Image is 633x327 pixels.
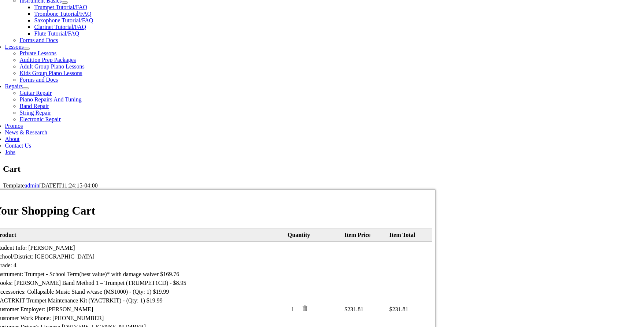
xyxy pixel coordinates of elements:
img: Remove Item [302,305,308,311]
a: Band Repair [19,103,49,109]
a: Adult Group Piano Lessons [19,63,84,70]
a: Contact Us [5,142,31,149]
a: Private Lessons [19,50,56,56]
a: admin [25,182,39,189]
a: Piano Repairs And Tuning [19,96,81,103]
a: Audition Prep Packages [19,57,76,63]
a: Guitar Repair [19,90,52,96]
a: Kids Group Piano Lessons [19,70,82,76]
a: Remove item from cart [302,306,308,312]
a: News & Research [5,129,47,135]
th: Item Total [388,229,432,242]
a: Trombone Tutorial/FAQ [34,11,91,17]
a: Flute Tutorial/FAQ [34,30,79,37]
span: Template [3,182,25,189]
a: Clarinet Tutorial/FAQ [34,24,86,30]
a: Saxophone Tutorial/FAQ [34,17,93,23]
span: [DATE]T11:24:15-04:00 [39,182,97,189]
button: Open submenu of Repairs [23,87,29,89]
button: Open submenu of Lessons [24,48,30,50]
a: Forms and Docs [19,77,58,83]
a: Promos [5,123,23,129]
a: Repairs [5,83,23,89]
th: Item Price [343,229,388,242]
a: Lessons [5,44,24,50]
span: 1 [288,305,300,314]
a: About [5,136,19,142]
th: Quantity [286,229,343,242]
button: Open submenu of Instrument Basics [62,1,68,4]
a: Jobs [5,149,15,155]
a: String Repair [19,109,51,116]
a: Trumpet Tutorial/FAQ [34,4,87,10]
a: Forms and Docs [19,37,58,43]
a: Electronic Repair [19,116,60,122]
